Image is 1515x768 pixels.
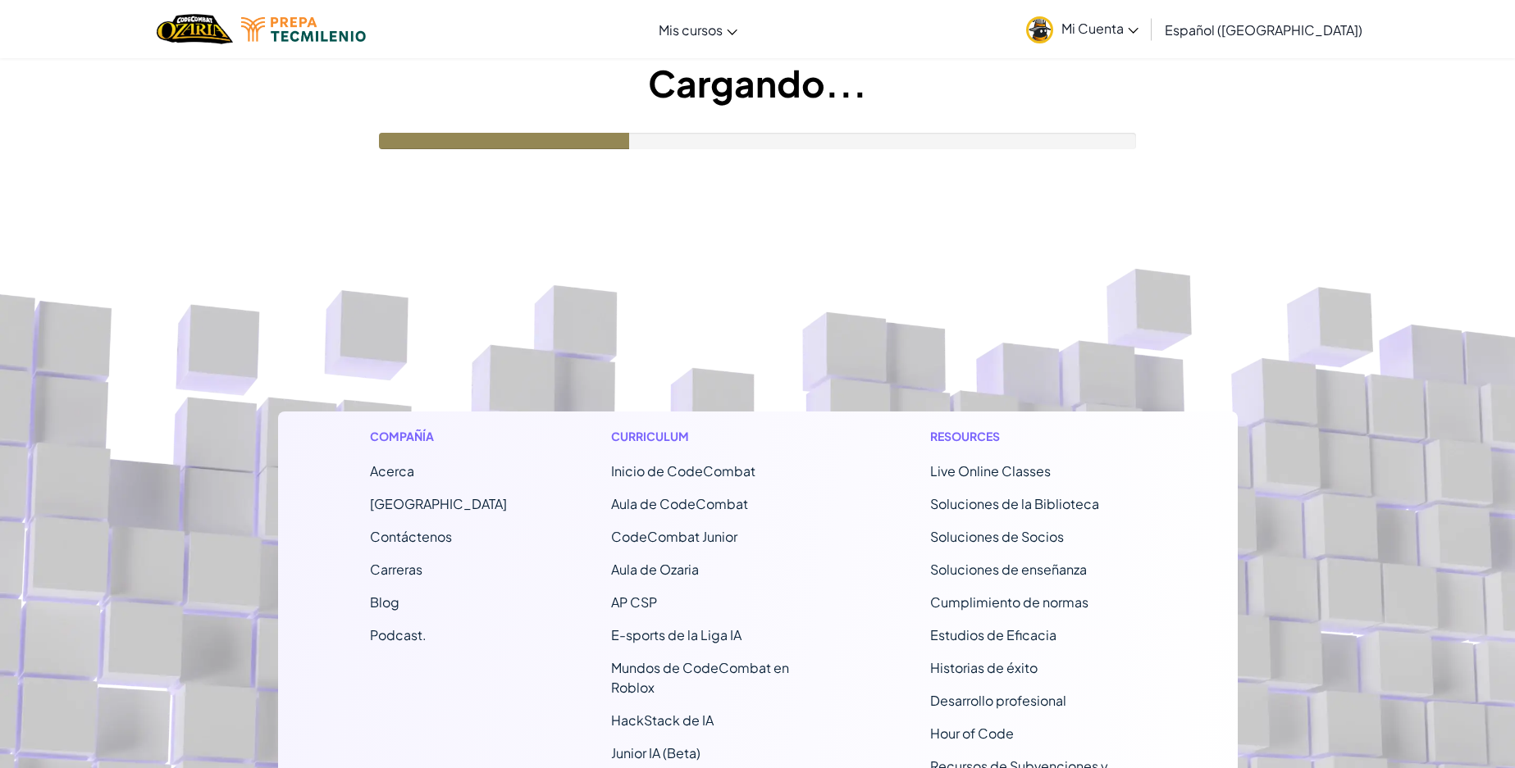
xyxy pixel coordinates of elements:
[611,528,737,545] a: CodeCombat Junior
[611,593,657,611] a: AP CSP
[930,462,1051,479] a: Live Online Classes
[930,626,1056,643] a: Estudios de Eficacia
[611,659,789,696] a: Mundos de CodeCombat en Roblox
[370,495,507,512] a: [GEOGRAPHIC_DATA]
[1018,3,1147,55] a: Mi Cuenta
[241,17,366,42] img: Tecmilenio logo
[611,626,742,643] a: E-sports de la Liga IA
[611,561,699,578] a: Aula de Ozaria
[930,428,1146,445] h1: Resources
[370,593,399,611] a: Blog
[930,692,1066,709] a: Desarrollo profesional
[370,626,427,643] a: Podcast.
[659,21,723,39] span: Mis cursos
[930,561,1087,578] a: Soluciones de enseñanza
[611,428,827,445] h1: Curriculum
[1026,16,1053,43] img: avatar
[930,725,1014,742] a: Hour of Code
[650,7,746,52] a: Mis cursos
[930,659,1038,676] a: Historias de éxito
[370,528,452,545] span: Contáctenos
[611,462,755,479] span: Inicio de CodeCombat
[1061,20,1139,37] span: Mi Cuenta
[370,428,507,445] h1: Compañía
[611,495,748,512] a: Aula de CodeCombat
[1165,21,1362,39] span: Español ([GEOGRAPHIC_DATA])
[611,711,714,729] a: HackStack de IA
[370,462,414,479] a: Acerca
[157,12,233,46] img: Home
[930,495,1099,512] a: Soluciones de la Biblioteca
[930,528,1064,545] a: Soluciones de Socios
[1157,7,1371,52] a: Español ([GEOGRAPHIC_DATA])
[370,561,422,578] a: Carreras
[611,744,700,761] a: Junior IA (Beta)
[157,12,233,46] a: Ozaria by CodeCombat logo
[930,593,1088,611] a: Cumplimiento de normas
